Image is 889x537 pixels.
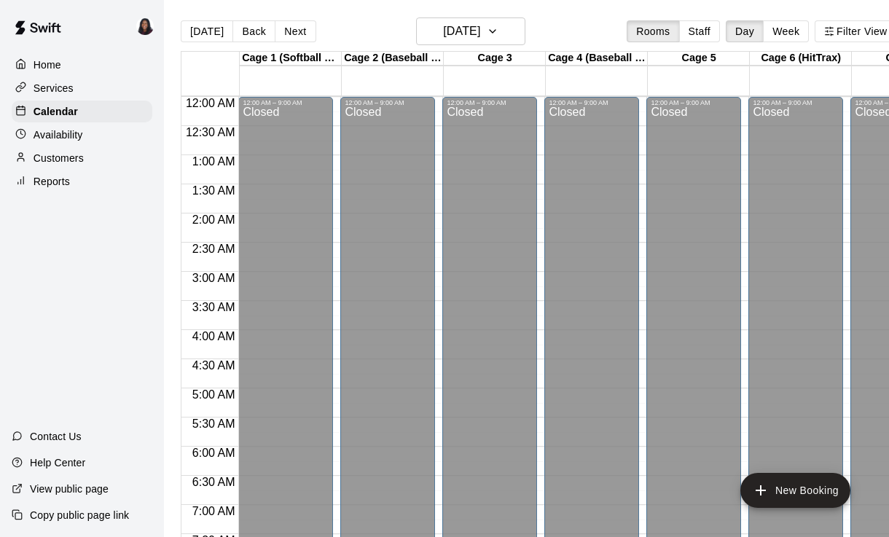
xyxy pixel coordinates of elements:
a: Calendar [12,101,152,122]
p: Customers [34,151,84,165]
p: Contact Us [30,429,82,444]
p: Services [34,81,74,95]
p: Availability [34,128,83,142]
span: 12:00 AM [182,97,239,109]
div: 12:00 AM – 9:00 AM [651,99,737,106]
a: Customers [12,147,152,169]
button: add [740,473,850,508]
span: 6:30 AM [189,476,239,488]
a: Services [12,77,152,99]
div: Cage 4 (Baseball Pitching Machine) [546,52,648,66]
span: 7:00 AM [189,505,239,517]
p: Copy public page link [30,508,129,522]
p: Home [34,58,61,72]
p: Calendar [34,104,78,119]
div: 12:00 AM – 9:00 AM [345,99,431,106]
div: 12:00 AM – 9:00 AM [549,99,635,106]
button: [DATE] [181,20,233,42]
a: Availability [12,124,152,146]
button: [DATE] [416,17,525,45]
span: 12:30 AM [182,126,239,138]
button: Next [275,20,316,42]
span: 4:00 AM [189,330,239,342]
span: 3:00 AM [189,272,239,284]
span: 6:00 AM [189,447,239,459]
button: Week [763,20,809,42]
p: Reports [34,174,70,189]
div: KaDedra Temple [133,12,164,41]
div: Cage 6 (HitTrax) [750,52,852,66]
span: 4:30 AM [189,359,239,372]
span: 5:30 AM [189,418,239,430]
span: 2:00 AM [189,213,239,226]
button: Rooms [627,20,679,42]
div: Cage 2 (Baseball Pitching Machine) [342,52,444,66]
button: Back [232,20,275,42]
h6: [DATE] [443,21,480,42]
div: 12:00 AM – 9:00 AM [753,99,839,106]
div: 12:00 AM – 9:00 AM [447,99,533,106]
span: 1:30 AM [189,184,239,197]
img: KaDedra Temple [136,17,154,35]
a: Home [12,54,152,76]
button: Day [726,20,764,42]
div: Cage 1 (Softball Pitching Machine) [240,52,342,66]
p: Help Center [30,455,85,470]
div: 12:00 AM – 9:00 AM [243,99,329,106]
span: 1:00 AM [189,155,239,168]
span: 5:00 AM [189,388,239,401]
span: 2:30 AM [189,243,239,255]
div: Cage 3 [444,52,546,66]
button: Staff [679,20,721,42]
p: View public page [30,482,109,496]
div: Cage 5 [648,52,750,66]
a: Reports [12,170,152,192]
span: 3:30 AM [189,301,239,313]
